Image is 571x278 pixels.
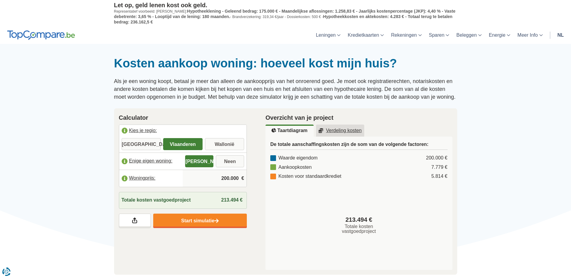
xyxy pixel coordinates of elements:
[346,215,372,224] span: 213.494 €
[339,224,378,234] span: Totale kosten vastgoedproject
[216,155,244,167] label: Neen
[114,2,457,9] p: Let op, geld lenen kost ook geld.
[205,138,244,150] label: Wallonië
[163,138,203,150] label: Vlaanderen
[270,141,448,150] h3: De totale aanschaffingskosten zijn de som van de volgende factoren:
[431,173,447,180] div: 5.814 €
[318,128,362,133] u: Verdeling kosten
[272,128,307,133] u: Taartdiagram
[185,170,244,187] input: |
[114,78,457,101] p: Als je een woning koopt, betaal je meer dan alleen de aankoopprijs van het onroerend goed. Je moe...
[119,214,151,228] a: Deel je resultaten
[453,26,485,44] a: Beleggen
[221,197,243,202] span: 213.494 €
[114,14,453,24] span: Hypotheekkosten en aktekosten: 4.283 € - Totaal terug te betalen bedrag: 236.162,5 €
[214,218,219,224] img: Start simulatie
[122,138,161,150] label: [GEOGRAPHIC_DATA]
[514,26,546,44] a: Meer Info
[425,26,453,44] a: Sparen
[153,214,247,228] a: Start simulatie
[122,197,191,204] span: Totale kosten vastgoedproject
[270,155,318,162] div: Waarde eigendom
[119,113,247,122] h2: Calculator
[119,155,183,168] label: Enige eigen woning:
[119,125,247,138] label: Kies je regio:
[344,26,387,44] a: Kredietkaarten
[426,155,447,162] div: 200.000 €
[114,56,457,70] h1: Kosten aankoop woning: hoeveel kost mijn huis?
[7,30,75,40] img: TopCompare
[119,172,183,185] label: Woningprijs:
[270,164,312,171] div: Aankoopkosten
[387,26,425,44] a: Rekeningen
[431,164,447,171] div: 7.779 €
[270,173,341,180] div: Kosten voor standaardkrediet
[554,26,567,44] a: nl
[114,9,455,19] span: Hypotheeklening - Geleend bedrag: 175.000 € - Maandelijkse aflossingen: 1.258,83 € - Jaarlijks ko...
[241,175,244,182] span: €
[114,9,457,25] p: Representatief voorbeeld: [PERSON_NAME]: - Brandverzekering: 319,34 €/jaar - Dossierkosten: 500 € -
[185,155,213,167] label: [PERSON_NAME]
[485,26,514,44] a: Energie
[312,26,344,44] a: Leningen
[265,113,452,122] h2: Overzicht van je project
